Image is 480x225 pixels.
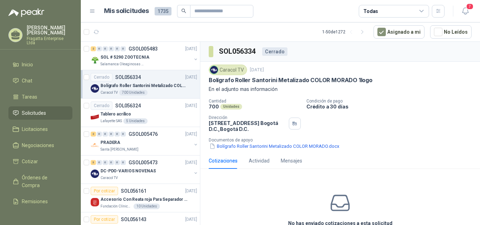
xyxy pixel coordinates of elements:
[22,125,48,133] span: Licitaciones
[8,90,72,104] a: Tareas
[91,84,99,93] img: Company Logo
[109,160,114,165] div: 0
[8,8,44,17] img: Logo peakr
[8,171,72,192] a: Órdenes de Compra
[100,139,120,146] p: PRADERA
[100,61,145,67] p: Salamanca Oleaginosas SAS
[121,217,147,222] p: SOL056143
[209,99,301,104] p: Cantidad
[91,215,118,224] div: Por cotizar
[100,204,132,209] p: Fundación Clínica Shaio
[322,26,368,38] div: 1 - 50 de 1272
[185,46,197,52] p: [DATE]
[115,75,141,80] p: SOL056334
[103,132,108,137] div: 0
[119,90,148,95] div: 700 Unidades
[115,103,141,108] p: SOL056324
[210,66,218,74] img: Company Logo
[8,74,72,87] a: Chat
[109,132,114,137] div: 0
[22,174,66,189] span: Órdenes de Compra
[100,82,188,89] p: Bolígrafo Roller Santorini Metalizado COLOR MORADO 1logo
[209,143,340,150] button: Bolígrafo Roller Santorini Metalizado COLOR MORADO.docx
[100,196,188,203] p: Accesorio Con Reata roja Para Separador De Fila
[81,99,200,127] a: CerradoSOL056324[DATE] Company LogoTablero acrílicoLafayette SAS5 Unidades
[100,54,149,61] p: SOL # 5290 ZOOTECNIA
[103,46,108,51] div: 0
[129,132,158,137] p: GSOL005476
[115,132,120,137] div: 0
[104,6,149,16] h1: Mis solicitudes
[100,118,122,124] p: Lafayette SAS
[97,46,102,51] div: 0
[22,109,46,117] span: Solicitudes
[91,45,199,67] a: 2 0 0 0 0 0 GSOL005483[DATE] Company LogoSOL # 5290 ZOOTECNIASalamanca Oleaginosas SAS
[123,118,148,124] div: 5 Unidades
[466,3,474,10] span: 7
[22,77,32,85] span: Chat
[121,160,126,165] div: 0
[8,58,72,71] a: Inicio
[8,123,72,136] a: Licitaciones
[363,7,378,15] div: Todas
[91,113,99,121] img: Company Logo
[22,61,33,68] span: Inicio
[129,160,158,165] p: GSOL005473
[115,46,120,51] div: 0
[91,141,99,150] img: Company Logo
[22,158,38,165] span: Cotizar
[185,159,197,166] p: [DATE]
[209,157,238,165] div: Cotizaciones
[91,73,112,81] div: Cerrado
[220,104,242,110] div: Unidades
[209,104,219,110] p: 700
[8,139,72,152] a: Negociaciones
[91,101,112,110] div: Cerrado
[81,70,200,99] a: CerradoSOL056334[DATE] Company LogoBolígrafo Roller Santorini Metalizado COLOR MORADO 1logoCaraco...
[121,46,126,51] div: 0
[430,25,472,39] button: No Leídos
[281,157,302,165] div: Mensajes
[91,132,96,137] div: 2
[8,106,72,120] a: Solicitudes
[185,188,197,194] p: [DATE]
[115,160,120,165] div: 0
[129,46,158,51] p: GSOL005483
[97,160,102,165] div: 0
[209,65,247,75] div: Caracol TV
[181,8,186,13] span: search
[134,204,160,209] div: 10 Unidades
[459,5,472,18] button: 7
[8,195,72,208] a: Remisiones
[209,85,472,93] p: En el adjunto mas información
[91,158,199,181] a: 3 0 0 0 0 0 GSOL005473[DATE] Company LogoDC-PDO-VARIOS NOVENASCaracol TV
[121,188,147,193] p: SOL056161
[91,187,118,195] div: Por cotizar
[306,104,477,110] p: Crédito a 30 días
[91,130,199,152] a: 2 0 0 0 0 0 GSOL005476[DATE] Company LogoPRADERASanta [PERSON_NAME]
[250,67,264,73] p: [DATE]
[185,74,197,81] p: [DATE]
[100,147,138,152] p: Santa [PERSON_NAME]
[209,120,286,132] p: [STREET_ADDRESS] Bogotá D.C. , Bogotá D.C.
[219,46,257,57] h3: SOL056334
[100,111,131,118] p: Tablero acrílico
[262,47,287,56] div: Cerrado
[374,25,424,39] button: Asignado a mi
[185,102,197,109] p: [DATE]
[209,138,477,143] p: Documentos de apoyo
[209,77,372,84] p: Bolígrafo Roller Santorini Metalizado COLOR MORADO 1logo
[306,99,477,104] p: Condición de pago
[22,198,48,205] span: Remisiones
[249,157,270,165] div: Actividad
[91,56,99,64] img: Company Logo
[100,175,118,181] p: Caracol TV
[27,37,72,45] p: Fragatta Enterprise Ltda
[91,160,96,165] div: 3
[209,115,286,120] p: Dirección
[91,170,99,178] img: Company Logo
[91,46,96,51] div: 2
[27,25,72,35] p: [PERSON_NAME] [PERSON_NAME]
[100,90,118,95] p: Caracol TV
[22,93,37,101] span: Tareas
